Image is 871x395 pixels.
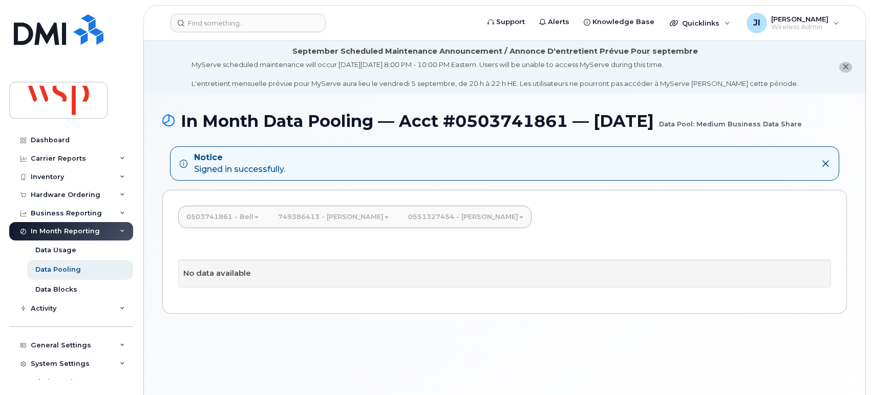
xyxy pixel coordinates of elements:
div: Signed in successfully. [194,152,285,175]
strong: Notice [194,152,285,164]
a: 0551327454 - [PERSON_NAME] [400,206,532,228]
a: 0503741861 - Bell [178,206,267,228]
small: Data Pool: Medium Business Data Share [659,112,802,128]
div: September Scheduled Maintenance Announcement / Annonce D'entretient Prévue Pour septembre [292,46,698,57]
a: 749386413 - [PERSON_NAME] [270,206,397,228]
h4: No data available [183,269,826,278]
button: close notification [839,62,852,73]
div: MyServe scheduled maintenance will occur [DATE][DATE] 8:00 PM - 10:00 PM Eastern. Users will be u... [192,60,798,89]
h1: In Month Data Pooling — Acct #0503741861 — [DATE] [162,112,847,130]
